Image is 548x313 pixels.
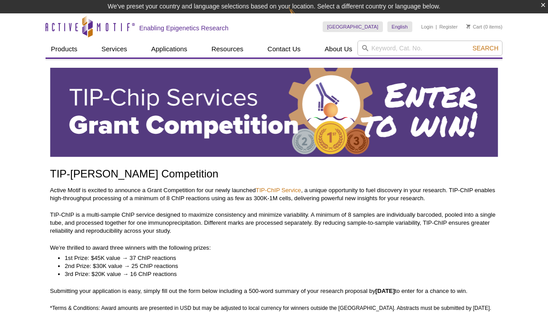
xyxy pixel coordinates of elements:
h1: TIP-[PERSON_NAME] Competition [50,168,498,181]
h2: Enabling Epigenetics Research [139,24,228,32]
a: Login [421,24,433,30]
p: TIP-ChIP is a multi-sample ChIP service designed to maximize consistency and minimize variability... [50,211,498,235]
li: | [436,21,437,32]
a: TIP-ChIP Service [256,187,301,194]
li: 1st Prize: $45K value → 37 ChIP reactions [65,254,489,262]
img: Active Motif TIP-ChIP Services Grant Competition [50,68,498,157]
span: Search [473,45,498,52]
li: 2nd Prize: $30K value → 25 ChIP reactions [65,262,489,270]
a: Applications [146,41,193,58]
p: Active Motif is excited to announce a Grant Competition for our newly launched , a unique opportu... [50,186,498,202]
li: (0 items) [466,21,502,32]
button: Search [470,44,501,52]
strong: [DATE] [375,288,395,294]
a: Cart [466,24,482,30]
a: Register [439,24,457,30]
a: Contact Us [262,41,306,58]
a: Services [96,41,133,58]
p: We’re thrilled to award three winners with the following prizes: [50,244,498,252]
p: Submitting your application is easy, simply fill out the form below including a 500-word summary ... [50,287,498,295]
li: 3rd Prize: $20K value → 16 ChIP reactions [65,270,489,278]
a: Products [46,41,83,58]
a: About Us [320,41,358,58]
img: Change Here [289,7,312,28]
input: Keyword, Cat. No. [357,41,502,56]
img: Your Cart [466,24,470,29]
a: [GEOGRAPHIC_DATA] [323,21,383,32]
a: English [387,21,412,32]
a: Resources [206,41,249,58]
